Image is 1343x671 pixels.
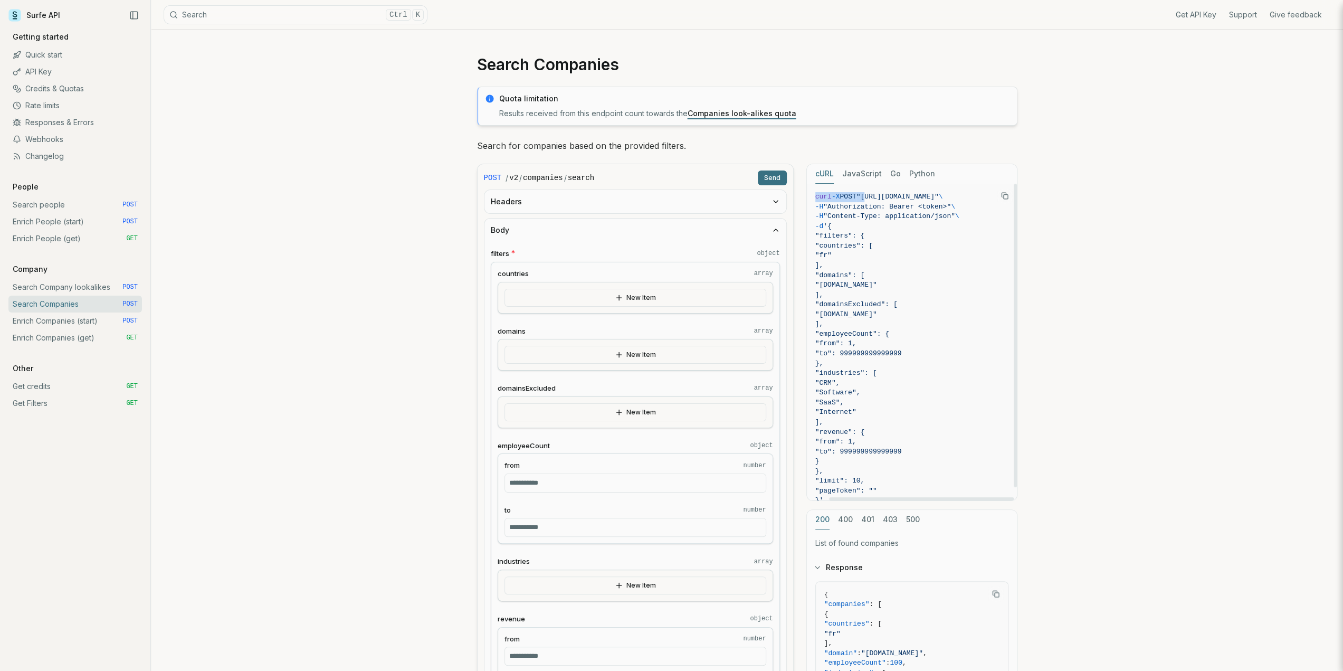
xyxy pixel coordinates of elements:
[750,441,773,450] code: object
[484,173,502,183] span: POST
[815,457,820,465] span: }
[126,234,138,243] span: GET
[988,586,1004,602] button: Copy Text
[856,193,939,201] span: "[URL][DOMAIN_NAME]"
[824,649,857,657] span: "domain"
[902,659,907,667] span: ,
[906,510,920,530] button: 500
[815,193,832,201] span: curl
[838,510,853,530] button: 400
[815,510,830,530] button: 200
[951,203,955,211] span: \
[8,114,142,131] a: Responses & Errors
[815,203,824,211] span: -H
[8,363,37,374] p: Other
[122,300,138,308] span: POST
[477,55,1017,74] h1: Search Companies
[824,620,870,628] span: "countries"
[122,218,138,226] span: POST
[8,196,142,213] a: Search people POST
[824,659,886,667] span: "employeeCount"
[815,467,824,475] span: },
[8,97,142,114] a: Rate limits
[815,261,824,269] span: ],
[504,289,766,307] button: New Item
[815,408,856,416] span: "Internet"
[861,649,923,657] span: "[DOMAIN_NAME]"
[815,271,865,279] span: "domains": [
[491,249,509,259] span: filters
[869,620,881,628] span: : [
[564,173,567,183] span: /
[815,281,877,289] span: "[DOMAIN_NAME]"
[8,329,142,346] a: Enrich Companies (get) GET
[861,510,874,530] button: 401
[815,310,877,318] span: "[DOMAIN_NAME]"
[923,649,927,657] span: ,
[824,630,841,638] span: "fr"
[122,317,138,325] span: POST
[754,384,773,392] code: array
[8,7,60,23] a: Surfe API
[815,418,824,426] span: ],
[8,378,142,395] a: Get credits GET
[815,291,824,299] span: ],
[869,600,881,608] span: : [
[8,230,142,247] a: Enrich People (get) GET
[832,193,840,201] span: -X
[504,634,520,644] span: from
[8,296,142,313] a: Search Companies POST
[754,557,773,566] code: array
[498,269,529,279] span: countries
[499,93,1011,104] p: Quota limitation
[499,108,1011,119] p: Results received from this endpoint count towards the
[484,219,786,242] button: Body
[509,173,518,183] code: v2
[807,554,1017,581] button: Response
[890,164,901,184] button: Go
[754,269,773,278] code: array
[1176,10,1216,20] a: Get API Key
[750,615,773,623] code: object
[8,32,73,42] p: Getting started
[484,190,786,213] button: Headers
[498,614,525,624] span: revenue
[498,326,526,336] span: domains
[126,334,138,342] span: GET
[815,222,824,230] span: -d
[8,131,142,148] a: Webhooks
[8,148,142,165] a: Changelog
[504,577,766,594] button: New Item
[815,369,877,377] span: "industries": [
[890,659,902,667] span: 100
[126,399,138,408] span: GET
[955,212,959,220] span: \
[504,346,766,364] button: New Item
[743,635,766,643] code: number
[8,80,142,97] a: Credits & Quotas
[815,379,840,387] span: "CRM",
[754,327,773,335] code: array
[815,487,877,495] span: "pageToken": ""
[824,639,833,647] span: ],
[815,251,832,259] span: "fr"
[886,659,890,667] span: :
[815,232,865,240] span: "filters": {
[504,505,511,515] span: to
[498,556,530,566] span: industries
[815,349,902,357] span: "to": 999999999999999
[939,193,943,201] span: \
[824,610,828,618] span: {
[824,600,870,608] span: "companies"
[477,138,1017,153] p: Search for companies based on the provided filters.
[8,264,52,275] p: Company
[523,173,563,183] code: companies
[1270,10,1322,20] a: Give feedback
[824,591,828,599] span: {
[498,383,556,393] span: domainsExcluded
[823,212,955,220] span: "Content-Type: application/json"
[815,164,834,184] button: cURL
[815,538,1008,549] p: List of found companies
[498,441,550,451] span: employeeCount
[857,649,861,657] span: :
